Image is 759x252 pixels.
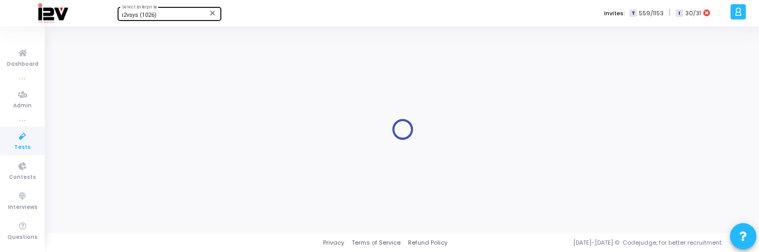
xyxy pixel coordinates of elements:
[8,203,37,212] span: Interviews
[408,238,447,247] a: Refund Policy
[685,9,701,18] span: 30/31
[37,3,68,24] img: logo
[629,9,636,17] span: T
[9,173,36,182] span: Contests
[604,9,625,18] label: Invites:
[209,9,217,17] mat-icon: Clear
[447,238,746,247] div: [DATE]-[DATE] © Codejudge, for better recruitment.
[122,12,157,18] span: i2vsys (1026)
[323,238,344,247] a: Privacy
[7,233,37,242] span: Questions
[7,60,38,69] span: Dashboard
[352,238,401,247] a: Terms of Service
[676,9,683,17] span: I
[13,102,32,110] span: Admin
[14,143,31,152] span: Tests
[669,7,670,18] span: |
[639,9,664,18] span: 559/1153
